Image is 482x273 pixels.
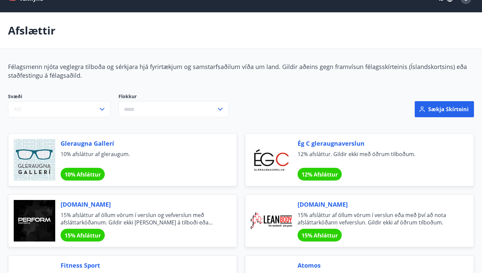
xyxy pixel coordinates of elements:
span: Félagsmenn njóta veglegra tilboða og sérkjara hjá fyrirtækjum og samstarfsaðilum víða um land. Gi... [8,63,467,79]
span: Gleraugna Gallerí [61,139,221,148]
span: 15% Afsláttur [302,232,338,239]
span: 12% Afsláttur [302,171,338,178]
span: 15% Afsláttur [65,232,101,239]
span: Allt [14,106,22,113]
span: 12% afsláttur. Gildir ekki með öðrum tilboðum. [298,150,458,165]
label: Flokkur [118,93,229,100]
button: Sækja skírteini [415,101,474,117]
span: 10% afsláttur af gleraugum. [61,150,221,165]
span: Atomos [298,261,458,270]
p: Afslættir [8,23,56,38]
span: [DOMAIN_NAME] [61,200,221,209]
span: 10% Afsláttur [65,171,101,178]
span: Svæði [8,93,110,101]
span: 15% afsláttur af öllum vörum í verslun og vefverslun með afsláttarkóðanum. Gildir ekki [PERSON_NA... [61,211,221,226]
span: Ég C gleraugnaverslun [298,139,458,148]
span: Fitness Sport [61,261,221,270]
span: 15% afsláttur af öllum vörum í verslun eða með því að nota afsláttarkóðann vefverslun. Gildir ekk... [298,211,458,226]
span: [DOMAIN_NAME] [298,200,458,209]
button: Allt [8,101,110,117]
